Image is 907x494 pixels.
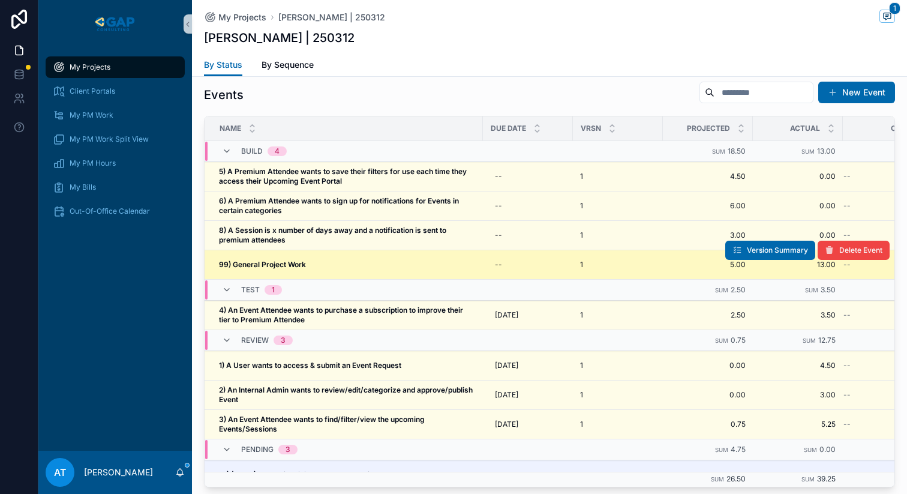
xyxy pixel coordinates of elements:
a: 4) An Event Attendee wants to purchase a subscription to improve their tier to Premium Attendee [219,306,476,325]
span: -- [843,172,851,181]
button: New Event [818,82,895,103]
span: 39.25 [817,474,836,483]
small: Sum [804,447,817,453]
a: 0.75 [670,420,746,429]
span: 6.00 [670,201,746,211]
a: 2) An Internal Admin wants to review/edit/categorize and approve/publish Event [219,385,476,405]
a: My Projects [204,11,266,23]
span: Test [241,285,260,295]
a: 1 [580,420,656,429]
strong: 5) A Premium Attendee wants to save their filters for use each time they access their Upcoming Ev... [219,167,468,185]
span: [DATE] [495,310,518,320]
small: Sum [715,447,728,453]
span: -- [843,201,851,211]
a: 3.00 [670,230,746,240]
span: 1 [580,390,583,400]
a: 8) A Session is x number of days away and a notification is sent to premium attendees [219,226,476,245]
a: -- [490,255,566,274]
a: [DATE] [490,356,566,375]
button: 1 [879,10,895,25]
button: Delete Event [818,241,890,260]
span: 1 [580,361,583,370]
span: 1 [580,172,583,181]
span: 1 [580,470,583,480]
span: 0.75 [731,336,746,345]
span: Delete Event [839,245,882,255]
a: 1) A User wants to access & submit an Event Request [219,361,476,370]
span: Actual [790,124,820,133]
span: Review [241,336,269,345]
a: 4.50 [760,361,836,370]
strong: 2) An Internal Admin wants to review/edit/categorize and approve/publish Event [219,385,474,404]
span: By Status [204,59,242,71]
a: 0.00 [670,390,746,400]
a: -- [490,196,566,215]
a: 0.00 [760,470,836,480]
a: 3) An Event Attendee wants to find/filter/view the upcoming Events/Sessions [219,415,476,434]
strong: 1.1) (HOLD) A website visitor wants to submit a Request [219,470,408,479]
small: Sum [715,287,728,294]
h1: [PERSON_NAME] | 250312 [204,29,355,46]
span: Version Summary [747,245,808,255]
span: 0.00 [760,201,836,211]
a: 1 [580,310,656,320]
small: Sum [715,337,728,344]
a: My Bills [46,176,185,198]
a: 1 [580,390,656,400]
a: By Sequence [262,54,314,78]
div: -- [495,172,502,181]
span: Projected [687,124,730,133]
a: -- [490,167,566,186]
a: Client Portals [46,80,185,102]
span: -- [843,361,851,370]
span: My PM Work Split View [70,134,149,144]
a: 13.00 [760,260,836,270]
span: 1.00 [670,470,746,480]
strong: 8) A Session is x number of days away and a notification is sent to premium attendees [219,226,448,244]
div: 1 [272,285,275,295]
span: 3.50 [821,285,836,294]
span: 13.00 [817,146,836,155]
span: 1 [580,260,583,270]
div: 3 [286,445,290,454]
span: -- [843,390,851,400]
span: Due Date [491,124,526,133]
a: 1 [580,172,656,181]
a: By Status [204,54,242,77]
span: My Projects [70,62,110,72]
span: 1 [580,420,583,429]
span: 2.50 [731,285,746,294]
span: -- [843,260,851,270]
div: -- [495,260,502,270]
a: 1 [580,470,656,480]
a: 3.00 [760,390,836,400]
a: My PM Work [46,104,185,126]
a: 0.00 [760,230,836,240]
span: 5.25 [760,420,836,429]
small: Sum [801,148,815,155]
a: 5) A Premium Attendee wants to save their filters for use each time they access their Upcoming Ev... [219,167,476,186]
strong: 1) A User wants to access & submit an Event Request [219,361,401,370]
span: Client Portals [70,86,115,96]
span: -- [843,310,851,320]
div: -- [495,201,502,211]
span: Build [241,146,263,156]
span: 5.00 [670,260,746,270]
a: 2.50 [670,310,746,320]
a: -- [490,226,566,245]
span: 1 [580,230,583,240]
a: 1.1) (HOLD) A website visitor wants to submit a Request [219,470,476,480]
span: 26.50 [726,474,746,483]
a: [PERSON_NAME] | 250312 [278,11,385,23]
h1: Events [204,86,244,103]
span: [DATE] [495,390,518,400]
span: My PM Hours [70,158,116,168]
strong: 4) An Event Attendee wants to purchase a subscription to improve their tier to Premium Attendee [219,306,465,324]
